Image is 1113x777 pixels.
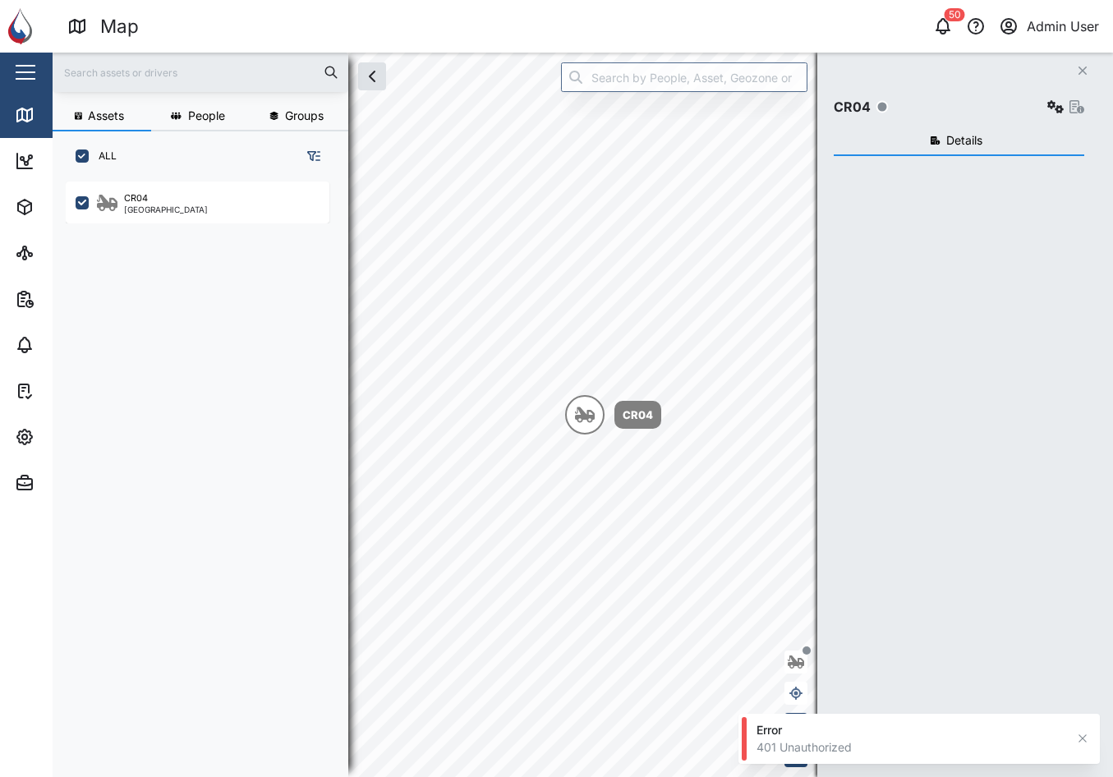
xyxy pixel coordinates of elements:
span: Details [946,135,982,146]
div: Tasks [43,382,88,400]
div: Assets [43,198,94,216]
div: Alarms [43,336,94,354]
div: Error [757,722,1065,738]
input: Search assets or drivers [62,60,338,85]
canvas: Map [53,53,1113,777]
input: Search by People, Asset, Geozone or Place [561,62,807,92]
div: 50 [945,8,965,21]
label: ALL [89,149,117,163]
div: Reports [43,290,99,308]
span: Groups [285,110,324,122]
div: Settings [43,428,101,446]
div: [GEOGRAPHIC_DATA] [124,205,208,214]
div: Map marker [565,395,661,434]
div: Sites [43,244,82,262]
div: Map [43,106,80,124]
button: Admin User [997,15,1100,38]
div: Admin User [1027,16,1099,37]
div: Dashboard [43,152,117,170]
div: Admin [43,474,91,492]
div: 401 Unauthorized [757,739,1065,756]
div: grid [66,176,347,764]
img: Main Logo [8,8,44,44]
span: People [188,110,225,122]
div: CR04 [124,191,148,205]
div: Map [100,12,139,41]
span: Assets [88,110,124,122]
div: CR04 [623,407,653,423]
div: CR04 [834,97,871,117]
